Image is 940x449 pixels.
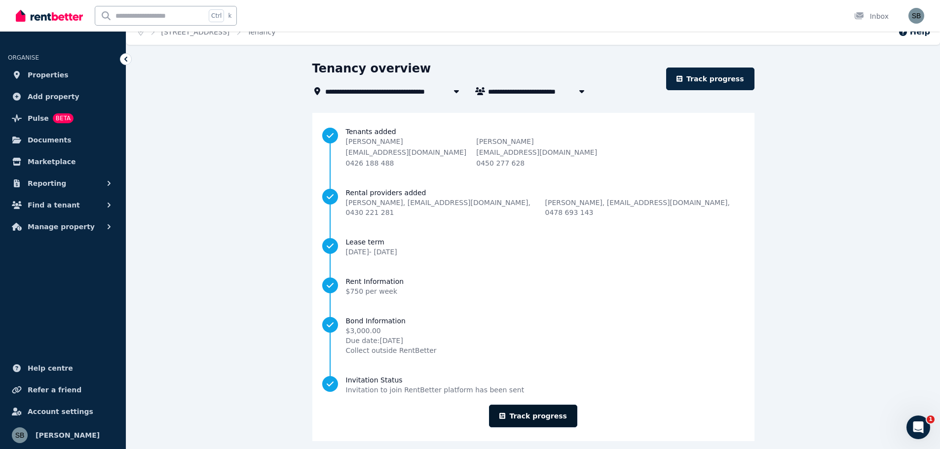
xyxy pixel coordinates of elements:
span: [DATE] - [DATE] [346,248,397,256]
span: [PERSON_NAME] , [EMAIL_ADDRESS][DOMAIN_NAME] , 0478 693 143 [545,198,745,217]
span: 0426 188 488 [346,159,394,167]
a: Tenants added[PERSON_NAME][EMAIL_ADDRESS][DOMAIN_NAME]0426 188 488[PERSON_NAME][EMAIL_ADDRESS][DO... [322,127,745,168]
span: Properties [28,69,69,81]
span: Add property [28,91,79,103]
span: Ctrl [209,9,224,22]
span: Invitation to join RentBetter platform has been sent [346,385,525,395]
span: Account settings [28,406,93,417]
a: Marketplace [8,152,118,172]
p: [EMAIL_ADDRESS][DOMAIN_NAME] [476,147,597,157]
a: PulseBETA [8,108,118,128]
span: 0450 277 628 [476,159,525,167]
a: Bond Information$3,000.00Due date:[DATE]Collect outside RentBetter [322,316,745,355]
a: Refer a friend [8,380,118,400]
span: 1 [927,415,935,423]
span: Refer a friend [28,384,81,396]
span: Lease term [346,237,397,247]
button: Reporting [8,173,118,193]
a: Documents [8,130,118,150]
span: BETA [53,113,74,123]
a: Rent Information$750 per week [322,276,745,296]
div: Inbox [854,11,889,21]
p: [PERSON_NAME] [346,137,467,146]
img: Sam Berrell [908,8,924,24]
p: [PERSON_NAME] [476,137,597,146]
a: Lease term[DATE]- [DATE] [322,237,745,257]
img: Sam Berrell [12,427,28,443]
span: $750 per week [346,287,398,295]
a: Add property [8,87,118,106]
nav: Breadcrumb [126,19,287,45]
a: Help centre [8,358,118,378]
a: Track progress [489,405,577,427]
a: Track progress [666,68,754,90]
span: Pulse [28,112,49,124]
span: [PERSON_NAME] , [EMAIL_ADDRESS][DOMAIN_NAME] , 0430 221 281 [346,198,545,217]
iframe: Intercom live chat [906,415,930,439]
span: Invitation Status [346,375,525,385]
span: Reporting [28,177,66,189]
span: Tenancy [247,27,275,37]
span: Rental providers added [346,188,745,198]
a: [STREET_ADDRESS] [161,28,230,36]
span: [PERSON_NAME] [36,429,100,441]
a: Invitation StatusInvitation to join RentBetter platform has been sent [322,375,745,395]
span: Find a tenant [28,199,80,211]
button: Help [898,26,930,38]
h1: Tenancy overview [312,61,431,76]
span: Rent Information [346,276,404,286]
span: Due date: [DATE] [346,336,437,345]
span: Help centre [28,362,73,374]
span: $3,000.00 [346,326,437,336]
span: Manage property [28,221,95,233]
button: Find a tenant [8,195,118,215]
button: Manage property [8,217,118,237]
span: Collect outside RentBetter [346,345,437,355]
span: Marketplace [28,156,75,168]
a: Account settings [8,402,118,421]
span: k [228,12,231,20]
a: Properties [8,65,118,85]
img: RentBetter [16,8,83,23]
p: [EMAIL_ADDRESS][DOMAIN_NAME] [346,147,467,157]
span: Documents [28,134,72,146]
nav: Progress [322,127,745,395]
span: Bond Information [346,316,437,326]
a: Rental providers added[PERSON_NAME], [EMAIL_ADDRESS][DOMAIN_NAME], 0430 221 281[PERSON_NAME], [EM... [322,188,745,217]
span: ORGANISE [8,54,39,61]
span: Tenants added [346,127,728,137]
